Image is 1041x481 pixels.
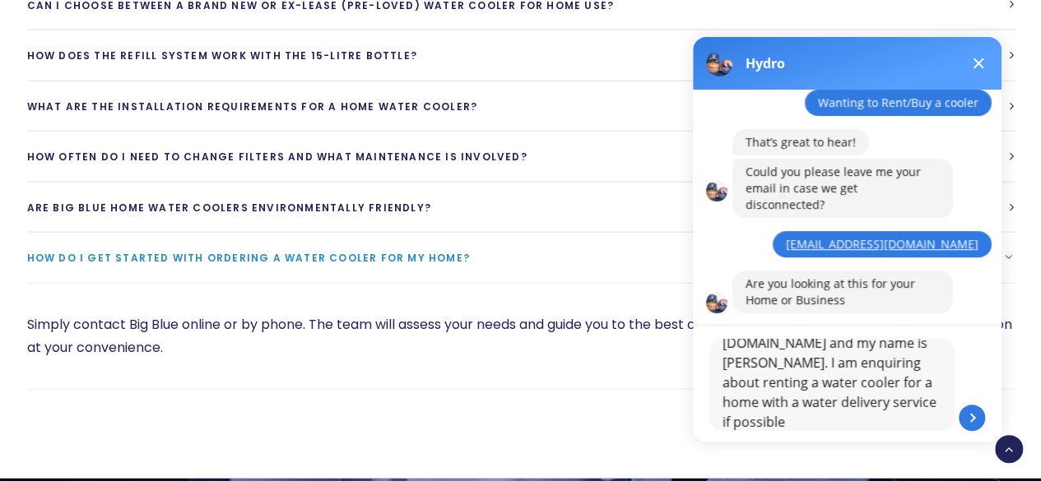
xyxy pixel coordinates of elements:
[27,150,527,164] span: How often do I need to change filters and what maintenance is involved?
[27,251,470,265] span: How do I get started with ordering a water cooler for my home?
[27,99,478,113] span: What are the installation requirements for a home water cooler?
[27,233,1015,283] a: How do I get started with ordering a water cooler for my home?
[27,201,431,215] span: Are Big Blue home water coolers environmentally friendly?
[27,183,1015,233] a: Are Big Blue home water coolers environmentally friendly?
[27,49,417,62] span: How does the refill system work with the 15-litre bottle?
[676,14,1018,458] iframe: Chatbot
[27,132,1015,182] a: How often do I need to change filters and what maintenance is involved?
[27,313,1015,359] p: Simply contact Big Blue online or by phone. The team will assess your needs and guide you to the ...
[27,81,1015,132] a: What are the installation requirements for a home water cooler?
[27,30,1015,81] a: How does the refill system work with the 15-litre bottle?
